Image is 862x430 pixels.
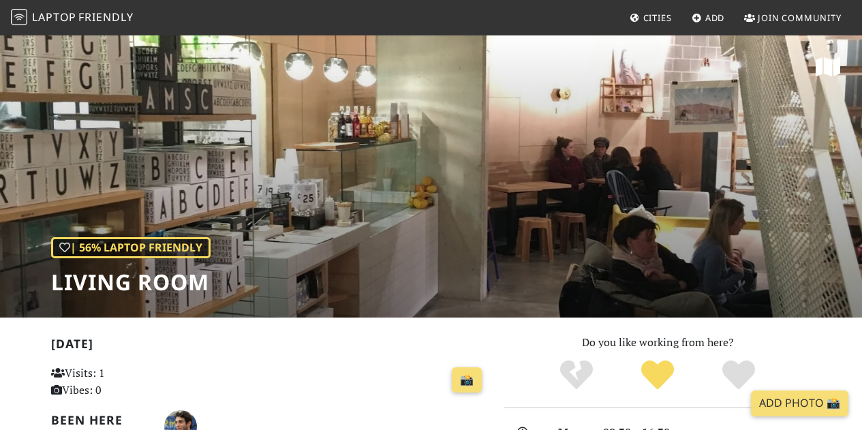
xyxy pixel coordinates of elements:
[617,358,698,393] div: Yes
[51,269,211,295] h1: Living Room
[686,5,730,30] a: Add
[705,12,725,24] span: Add
[11,9,27,25] img: LaptopFriendly
[51,337,488,356] h2: [DATE]
[504,334,812,352] p: Do you like working from here?
[78,10,133,25] span: Friendly
[32,10,76,25] span: Laptop
[758,12,842,24] span: Join Community
[51,237,211,259] div: | 56% Laptop Friendly
[624,5,677,30] a: Cities
[739,5,847,30] a: Join Community
[11,6,134,30] a: LaptopFriendly LaptopFriendly
[643,12,672,24] span: Cities
[751,390,848,416] a: Add Photo 📸
[51,365,186,399] p: Visits: 1 Vibes: 0
[51,413,148,427] h2: Been here
[452,367,482,393] a: 📸
[698,358,779,393] div: Definitely!
[536,358,617,393] div: No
